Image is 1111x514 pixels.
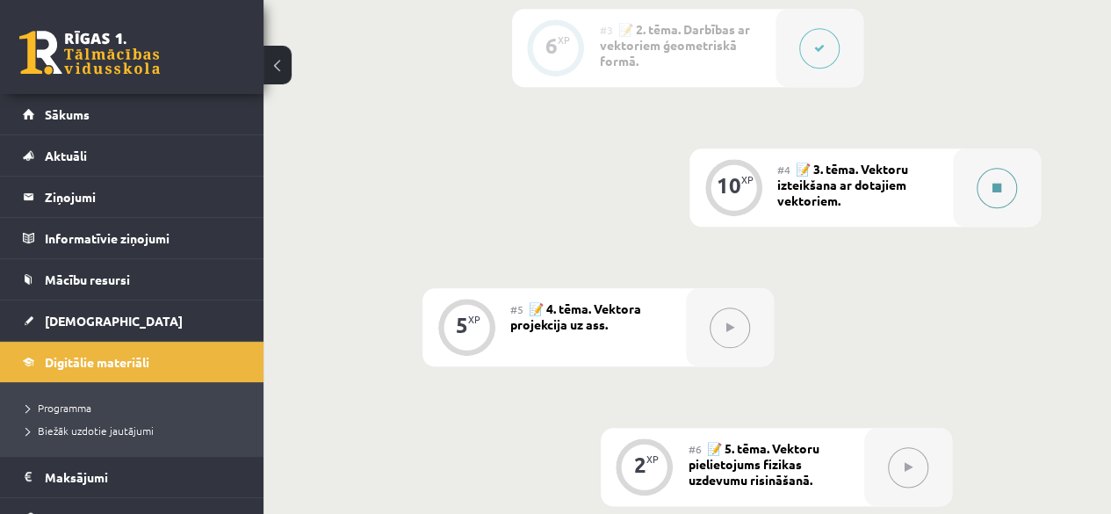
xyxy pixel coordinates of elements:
a: Ziņojumi [23,177,242,217]
a: [DEMOGRAPHIC_DATA] [23,300,242,341]
a: Digitālie materiāli [23,342,242,382]
span: 📝 5. tēma. Vektoru pielietojums fizikas uzdevumu risināšanā. [689,440,819,488]
span: Biežāk uzdotie jautājumi [26,424,154,438]
legend: Ziņojumi [45,177,242,217]
span: Programma [26,401,91,415]
span: #3 [600,23,613,37]
a: Programma [26,400,246,416]
span: #5 [510,302,523,316]
span: Aktuāli [45,148,87,163]
a: Mācību resursi [23,259,242,300]
div: 5 [456,317,468,333]
span: Mācību resursi [45,271,130,287]
div: XP [646,454,659,464]
div: 2 [634,457,646,473]
a: Biežāk uzdotie jautājumi [26,423,246,438]
span: 📝 4. tēma. Vektora projekcija uz ass. [510,300,641,332]
span: Digitālie materiāli [45,354,149,370]
legend: Maksājumi [45,457,242,497]
span: 📝 2. tēma. Darbības ar vektoriem ģeometriskā formā. [600,21,750,69]
a: Informatīvie ziņojumi [23,218,242,258]
a: Rīgas 1. Tālmācības vidusskola [19,31,160,75]
div: XP [741,175,754,185]
div: XP [468,315,480,324]
span: #4 [777,163,790,177]
span: [DEMOGRAPHIC_DATA] [45,313,183,329]
div: 6 [545,38,558,54]
a: Sākums [23,94,242,134]
div: 10 [717,177,741,193]
a: Aktuāli [23,135,242,176]
legend: Informatīvie ziņojumi [45,218,242,258]
a: Maksājumi [23,457,242,497]
div: XP [558,35,570,45]
span: #6 [689,442,702,456]
span: 📝 3. tēma. Vektoru izteikšana ar dotajiem vektoriem. [777,161,908,208]
span: Sākums [45,106,90,122]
